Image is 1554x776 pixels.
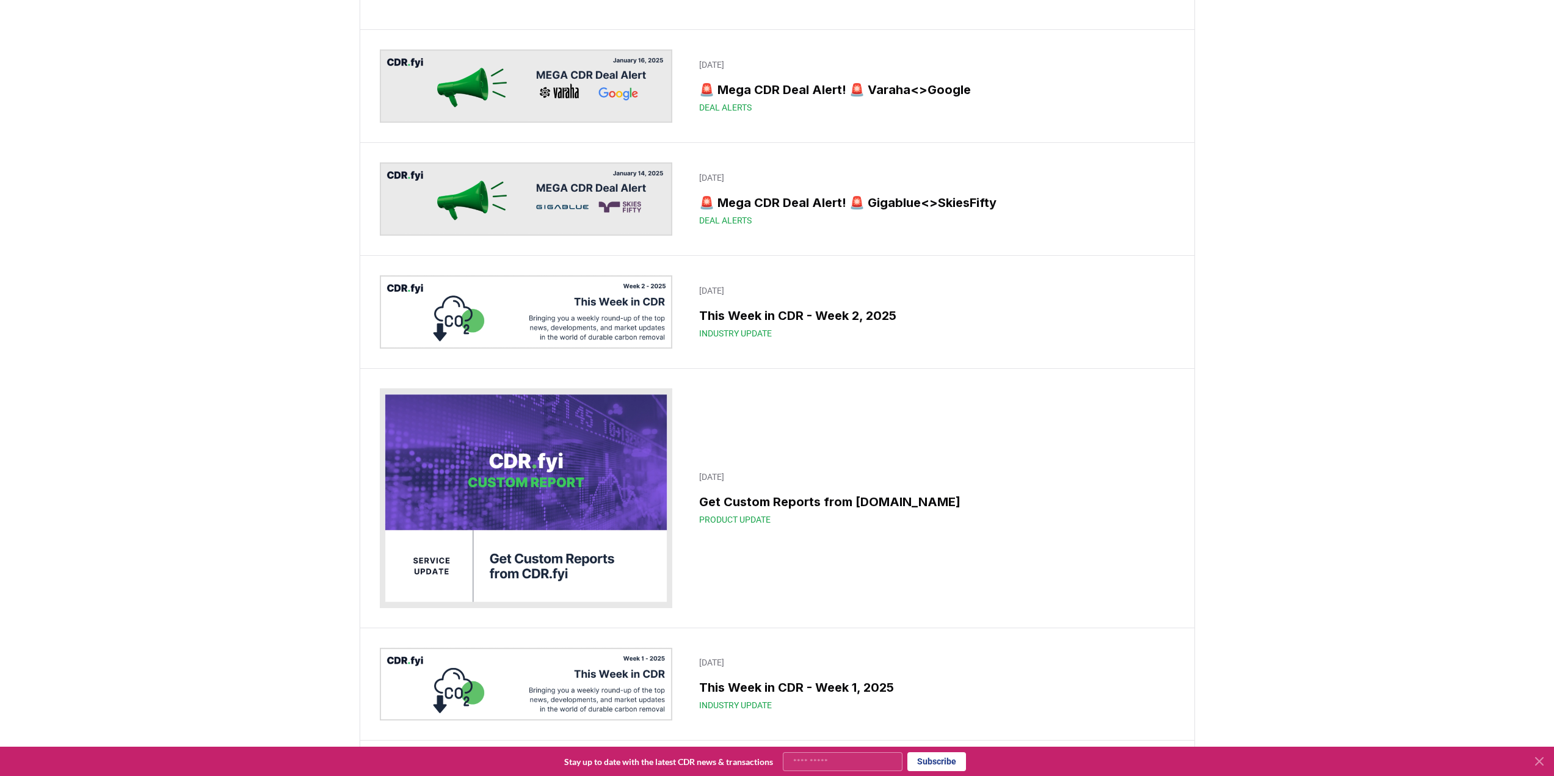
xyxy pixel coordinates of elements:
[699,59,1167,71] p: [DATE]
[699,656,1167,669] p: [DATE]
[692,164,1174,234] a: [DATE]🚨 Mega CDR Deal Alert! 🚨 Gigablue<>SkiesFiftyDeal Alerts
[699,678,1167,697] h3: This Week in CDR - Week 1, 2025
[699,172,1167,184] p: [DATE]
[380,648,673,721] img: This Week in CDR - Week 1, 2025 blog post image
[699,194,1167,212] h3: 🚨 Mega CDR Deal Alert! 🚨 Gigablue<>SkiesFifty
[699,214,752,227] span: Deal Alerts
[699,81,1167,99] h3: 🚨 Mega CDR Deal Alert! 🚨 Varaha<>Google
[380,162,673,236] img: 🚨 Mega CDR Deal Alert! 🚨 Gigablue<>SkiesFifty blog post image
[699,493,1167,511] h3: Get Custom Reports from [DOMAIN_NAME]
[380,388,673,608] img: Get Custom Reports from CDR.fyi blog post image
[380,275,673,349] img: This Week in CDR - Week 2, 2025 blog post image
[692,51,1174,121] a: [DATE]🚨 Mega CDR Deal Alert! 🚨 Varaha<>GoogleDeal Alerts
[699,101,752,114] span: Deal Alerts
[692,463,1174,533] a: [DATE]Get Custom Reports from [DOMAIN_NAME]Product Update
[692,649,1174,719] a: [DATE]This Week in CDR - Week 1, 2025Industry Update
[699,285,1167,297] p: [DATE]
[692,277,1174,347] a: [DATE]This Week in CDR - Week 2, 2025Industry Update
[699,699,772,711] span: Industry Update
[699,471,1167,483] p: [DATE]
[699,513,771,526] span: Product Update
[380,49,673,123] img: 🚨 Mega CDR Deal Alert! 🚨 Varaha<>Google blog post image
[699,306,1167,325] h3: This Week in CDR - Week 2, 2025
[699,327,772,339] span: Industry Update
